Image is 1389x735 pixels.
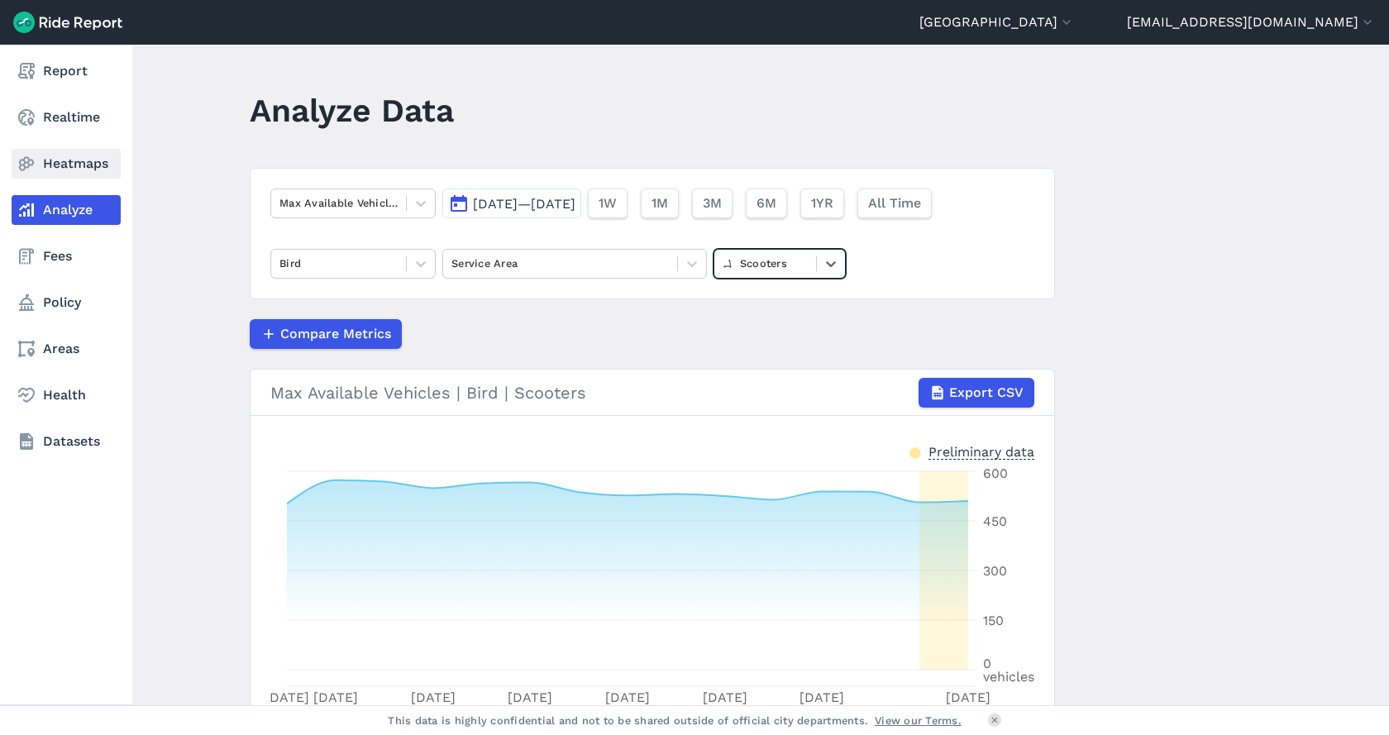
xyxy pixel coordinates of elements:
a: Realtime [12,103,121,132]
tspan: [DATE] [946,690,990,705]
tspan: 450 [983,513,1007,529]
a: Health [12,380,121,410]
a: View our Terms. [875,713,962,728]
tspan: [DATE] [411,690,456,705]
button: Export CSV [919,378,1034,408]
img: Ride Report [13,12,122,33]
h1: Analyze Data [250,88,454,133]
tspan: [DATE] [508,690,552,705]
tspan: 150 [983,613,1004,628]
button: 3M [692,189,733,218]
tspan: vehicles [983,669,1034,685]
a: Policy [12,288,121,317]
button: [DATE]—[DATE] [442,189,581,218]
div: Max Available Vehicles | Bird | Scooters [270,378,1034,408]
button: [EMAIL_ADDRESS][DOMAIN_NAME] [1127,12,1376,32]
button: 6M [746,189,787,218]
span: 1W [599,193,617,213]
button: 1YR [800,189,844,218]
button: 1M [641,189,679,218]
button: All Time [857,189,932,218]
span: 1M [652,193,668,213]
tspan: [DATE] [703,690,747,705]
button: 1W [588,189,628,218]
span: All Time [868,193,921,213]
span: 1YR [811,193,833,213]
span: Export CSV [949,383,1024,403]
a: Areas [12,334,121,364]
tspan: 600 [983,465,1008,481]
tspan: [DATE] [800,690,844,705]
a: Report [12,56,121,86]
tspan: [DATE] [313,690,358,705]
a: Datasets [12,427,121,456]
tspan: 0 [983,656,991,671]
span: 3M [703,193,722,213]
tspan: 300 [983,563,1007,579]
span: Compare Metrics [280,324,391,344]
button: [GEOGRAPHIC_DATA] [919,12,1075,32]
a: Fees [12,241,121,271]
div: Preliminary data [928,442,1034,460]
tspan: [DATE] [605,690,650,705]
tspan: [DATE] [265,690,309,705]
button: Compare Metrics [250,319,402,349]
a: Heatmaps [12,149,121,179]
span: 6M [757,193,776,213]
a: Analyze [12,195,121,225]
span: [DATE]—[DATE] [473,196,575,212]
